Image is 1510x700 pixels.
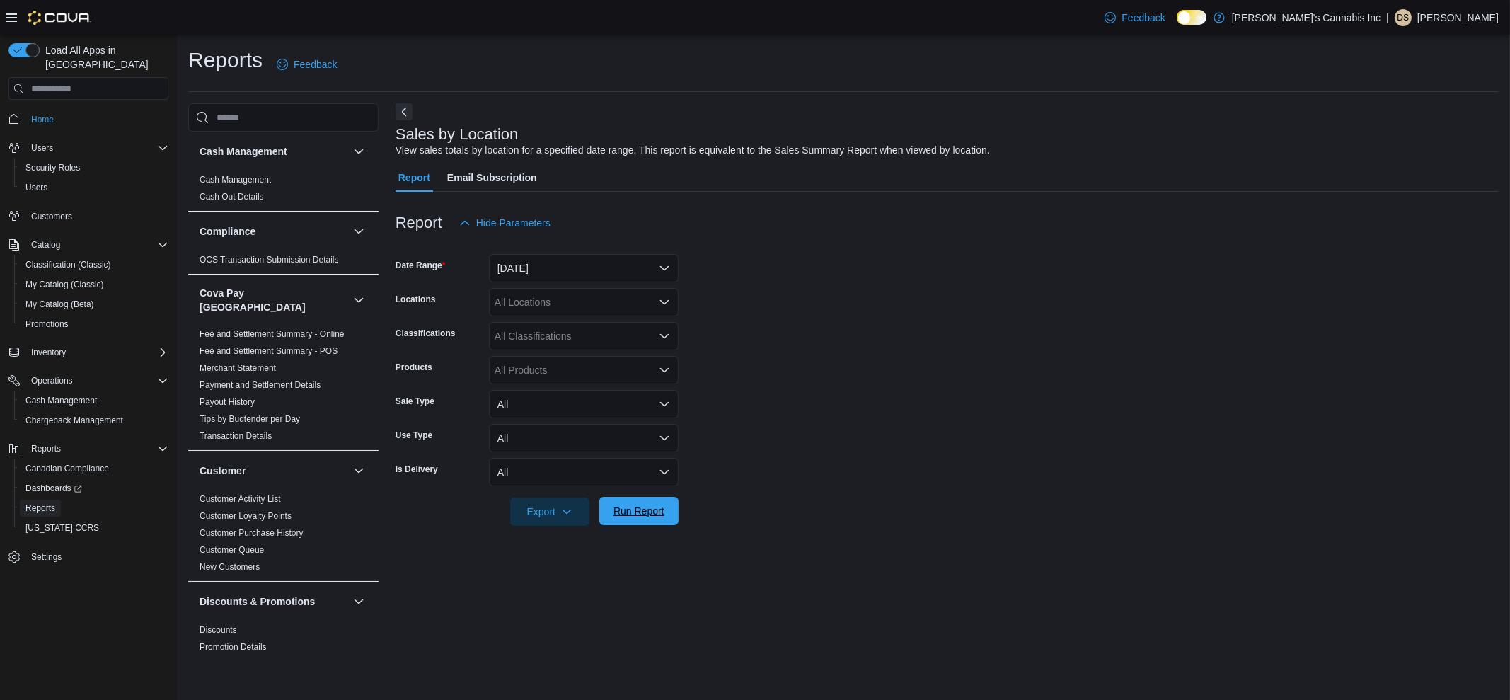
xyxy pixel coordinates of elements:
a: Users [20,179,53,196]
div: Cash Management [188,171,379,211]
button: Open list of options [659,331,670,342]
a: Home [25,111,59,128]
span: Promotions [25,319,69,330]
a: Fee and Settlement Summary - POS [200,346,338,356]
button: Home [3,108,174,129]
span: Classification (Classic) [20,256,168,273]
div: Compliance [188,251,379,274]
a: Payment and Settlement Details [200,380,321,390]
h3: Cova Pay [GEOGRAPHIC_DATA] [200,286,347,314]
span: Catalog [31,239,60,251]
a: Fee and Settlement Summary - Online [200,329,345,339]
button: Inventory [25,344,71,361]
a: Settings [25,549,67,566]
a: Canadian Compliance [20,460,115,477]
span: Security Roles [25,162,80,173]
a: New Customers [200,562,260,572]
button: All [489,424,679,452]
a: Security Roles [20,159,86,176]
button: All [489,458,679,486]
p: | [1386,9,1389,26]
span: Customers [31,211,72,222]
div: Dashwinder Singh [1395,9,1412,26]
button: Customer [350,462,367,479]
span: Load All Apps in [GEOGRAPHIC_DATA] [40,43,168,71]
button: Cash Management [200,144,347,159]
a: My Catalog (Beta) [20,296,100,313]
button: Settings [3,546,174,567]
button: Chargeback Management [14,411,174,430]
span: [US_STATE] CCRS [25,522,99,534]
span: Promotions [20,316,168,333]
a: Chargeback Management [20,412,129,429]
div: View sales totals by location for a specified date range. This report is equivalent to the Sales ... [396,143,990,158]
h3: Discounts & Promotions [200,595,315,609]
a: Transaction Details [200,431,272,441]
label: Is Delivery [396,464,438,475]
span: Payment and Settlement Details [200,379,321,391]
a: [US_STATE] CCRS [20,520,105,537]
span: Payout History [200,396,255,408]
label: Products [396,362,432,373]
span: Cash Out Details [200,191,264,202]
button: [US_STATE] CCRS [14,518,174,538]
button: Users [25,139,59,156]
label: Date Range [396,260,446,271]
span: Users [25,182,47,193]
a: Promotion Details [200,642,267,652]
button: [DATE] [489,254,679,282]
span: Promotion Details [200,641,267,653]
span: Dashboards [25,483,82,494]
span: Users [20,179,168,196]
span: Transaction Details [200,430,272,442]
button: My Catalog (Beta) [14,294,174,314]
button: Promotions [14,314,174,334]
h3: Cash Management [200,144,287,159]
span: Fee and Settlement Summary - Online [200,328,345,340]
button: Discounts & Promotions [200,595,347,609]
button: All [489,390,679,418]
span: Feedback [294,57,337,71]
span: My Catalog (Beta) [25,299,94,310]
span: Email Subscription [447,163,537,192]
span: Reports [25,503,55,514]
span: Merchant Statement [200,362,276,374]
button: Users [3,138,174,158]
button: Cash Management [14,391,174,411]
img: Cova [28,11,91,25]
span: Catalog [25,236,168,253]
button: Operations [25,372,79,389]
button: Canadian Compliance [14,459,174,478]
label: Sale Type [396,396,434,407]
span: New Customers [200,561,260,573]
span: My Catalog (Classic) [20,276,168,293]
span: Customer Loyalty Points [200,510,292,522]
h3: Report [396,214,442,231]
a: Customers [25,208,78,225]
span: Security Roles [20,159,168,176]
span: Cash Management [20,392,168,409]
span: Canadian Compliance [25,463,109,474]
span: Customer Activity List [200,493,281,505]
a: Promotions [20,316,74,333]
span: Operations [31,375,73,386]
span: Customers [25,207,168,225]
a: Discounts [200,625,237,635]
span: Inventory [25,344,168,361]
p: [PERSON_NAME]'s Cannabis Inc [1232,9,1381,26]
div: Cova Pay [GEOGRAPHIC_DATA] [188,326,379,450]
button: Customers [3,206,174,226]
button: Cova Pay [GEOGRAPHIC_DATA] [350,292,367,309]
h3: Customer [200,464,246,478]
a: Customer Purchase History [200,528,304,538]
button: Discounts & Promotions [350,593,367,610]
span: Reports [25,440,168,457]
span: Settings [31,551,62,563]
span: Discounts [200,624,237,636]
button: Classification (Classic) [14,255,174,275]
button: Hide Parameters [454,209,556,237]
button: Catalog [25,236,66,253]
h3: Compliance [200,224,255,239]
span: Chargeback Management [25,415,123,426]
